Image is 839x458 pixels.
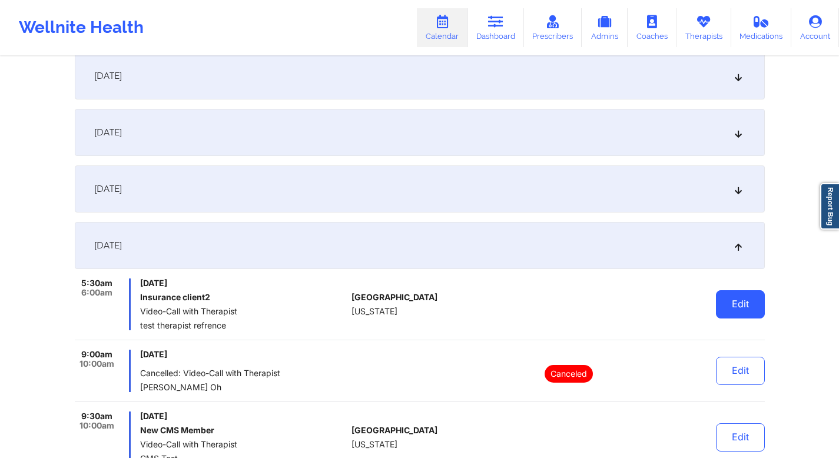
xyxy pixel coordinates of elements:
span: 9:30am [81,411,112,421]
a: Report Bug [820,183,839,230]
a: Therapists [676,8,731,47]
span: [DATE] [94,70,122,82]
span: test therapist refrence [140,321,347,330]
a: Prescribers [524,8,582,47]
button: Edit [716,357,765,385]
span: Cancelled: Video-Call with Therapist [140,369,347,378]
span: [DATE] [140,278,347,288]
span: Video-Call with Therapist [140,440,347,449]
h6: New CMS Member [140,426,347,435]
span: [DATE] [140,411,347,421]
a: Medications [731,8,792,47]
a: Coaches [628,8,676,47]
span: [US_STATE] [351,440,397,449]
span: [DATE] [94,183,122,195]
a: Dashboard [467,8,524,47]
h6: Insurance client2 [140,293,347,302]
span: [US_STATE] [351,307,397,316]
span: Video-Call with Therapist [140,307,347,316]
button: Edit [716,290,765,318]
span: 10:00am [79,359,114,369]
p: Canceled [545,365,593,383]
span: [GEOGRAPHIC_DATA] [351,426,437,435]
span: 10:00am [79,421,114,430]
span: [PERSON_NAME] Oh [140,383,347,392]
span: 6:00am [81,288,112,297]
span: 5:30am [81,278,112,288]
span: [DATE] [94,127,122,138]
span: 9:00am [81,350,112,359]
span: [DATE] [140,350,347,359]
a: Calendar [417,8,467,47]
span: [GEOGRAPHIC_DATA] [351,293,437,302]
a: Admins [582,8,628,47]
button: Edit [716,423,765,452]
a: Account [791,8,839,47]
span: [DATE] [94,240,122,251]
